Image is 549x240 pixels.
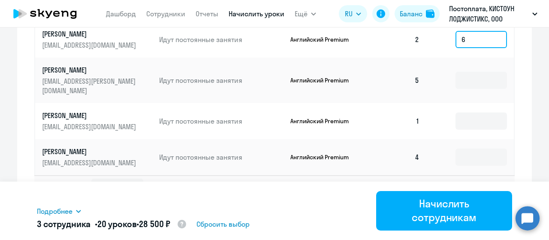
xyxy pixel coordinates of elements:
p: Английский Premium [290,36,355,43]
a: [PERSON_NAME][EMAIL_ADDRESS][PERSON_NAME][DOMAIN_NAME] [42,65,152,95]
p: [EMAIL_ADDRESS][DOMAIN_NAME] [42,122,138,131]
p: Английский Premium [290,117,355,125]
span: RU [345,9,353,19]
p: [EMAIL_ADDRESS][DOMAIN_NAME] [42,158,138,167]
p: [PERSON_NAME] [42,111,138,120]
p: Идут постоянные занятия [159,116,284,126]
p: Идут постоянные занятия [159,152,284,162]
span: Подробнее [37,206,72,216]
span: Сбросить выбор [196,219,250,229]
div: Баланс [400,9,422,19]
img: balance [426,9,434,18]
td: 4 [366,139,426,175]
button: Ещё [295,5,316,22]
td: 5 [366,58,426,103]
button: Начислить сотрудникам [376,191,512,231]
a: [PERSON_NAME][EMAIL_ADDRESS][DOMAIN_NAME] [42,111,152,131]
td: 1 [366,103,426,139]
span: 28 500 ₽ [139,219,170,229]
p: [PERSON_NAME] [42,65,138,75]
a: Отчеты [196,9,218,18]
button: Балансbalance [395,5,440,22]
p: Постоплата, КИСТОУН ЛОДЖИСТИКС, ООО [449,3,529,24]
p: [PERSON_NAME] [42,29,138,39]
p: Идут постоянные занятия [159,35,284,44]
p: [EMAIL_ADDRESS][DOMAIN_NAME] [42,40,138,50]
div: Начислить сотрудникам [388,197,500,224]
a: [PERSON_NAME][EMAIL_ADDRESS][DOMAIN_NAME] [42,147,152,167]
h5: 3 сотрудника • • [37,218,187,231]
p: Английский Premium [290,153,355,161]
p: [PERSON_NAME] [42,147,138,156]
button: Постоплата, КИСТОУН ЛОДЖИСТИКС, ООО [445,3,542,24]
p: [EMAIL_ADDRESS][PERSON_NAME][DOMAIN_NAME] [42,76,138,95]
p: Английский Premium [290,76,355,84]
a: [PERSON_NAME][EMAIL_ADDRESS][DOMAIN_NAME] [42,29,152,50]
button: RU [339,5,367,22]
p: Идут постоянные занятия [159,76,284,85]
td: 2 [366,21,426,58]
a: Сотрудники [146,9,185,18]
span: Ещё [295,9,308,19]
a: Начислить уроки [229,9,284,18]
a: Дашборд [106,9,136,18]
span: 20 уроков [97,219,137,229]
